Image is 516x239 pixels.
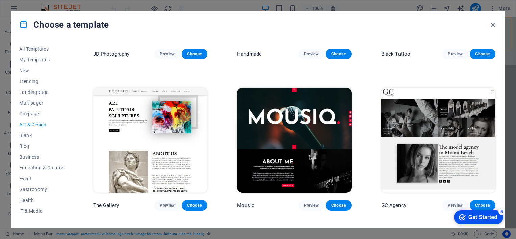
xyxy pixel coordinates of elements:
[304,51,319,57] span: Preview
[19,208,63,214] span: IT & Media
[187,51,202,57] span: Choose
[442,49,468,59] button: Preview
[448,203,463,208] span: Preview
[19,65,63,76] button: New
[5,3,55,18] div: Get Started 5 items remaining, 0% complete
[19,46,63,52] span: All Templates
[154,200,180,211] button: Preview
[19,79,63,84] span: Trending
[182,200,207,211] button: Choose
[448,51,463,57] span: Preview
[19,176,63,181] span: Event
[93,88,207,193] img: The Gallery
[299,200,324,211] button: Preview
[19,19,109,30] h4: Choose a template
[470,200,495,211] button: Choose
[237,51,262,57] p: Handmade
[475,51,490,57] span: Choose
[19,219,63,224] span: Legal & Finance
[19,173,63,184] button: Event
[93,51,130,57] p: JD Photography
[19,100,63,106] span: Multipager
[19,57,63,62] span: My Templates
[237,202,255,209] p: Mousiq
[19,154,63,160] span: Business
[19,187,63,192] span: Gastronomy
[187,203,202,208] span: Choose
[19,206,63,216] button: IT & Media
[19,143,63,149] span: Blog
[475,203,490,208] span: Choose
[299,49,324,59] button: Preview
[19,184,63,195] button: Gastronomy
[19,87,63,98] button: Landingpage
[470,49,495,59] button: Choose
[326,49,351,59] button: Choose
[19,89,63,95] span: Landingpage
[381,202,406,209] p: GC Agency
[19,54,63,65] button: My Templates
[304,203,319,208] span: Preview
[93,202,119,209] p: The Gallery
[381,88,495,193] img: GC Agency
[19,195,63,206] button: Health
[19,162,63,173] button: Education & Culture
[19,76,63,87] button: Trending
[182,49,207,59] button: Choose
[237,88,351,193] img: Mousiq
[19,44,63,54] button: All Templates
[19,197,63,203] span: Health
[19,68,63,73] span: New
[19,133,63,138] span: Blank
[160,51,175,57] span: Preview
[331,203,346,208] span: Choose
[19,119,63,130] button: Art & Design
[154,49,180,59] button: Preview
[19,165,63,170] span: Education & Culture
[326,200,351,211] button: Choose
[19,130,63,141] button: Blank
[19,122,63,127] span: Art & Design
[19,216,63,227] button: Legal & Finance
[50,1,57,8] div: 5
[20,7,49,14] div: Get Started
[19,141,63,152] button: Blog
[19,108,63,119] button: Onepager
[442,200,468,211] button: Preview
[19,98,63,108] button: Multipager
[331,51,346,57] span: Choose
[19,152,63,162] button: Business
[19,111,63,116] span: Onepager
[160,203,175,208] span: Preview
[381,51,411,57] p: Black Tattoo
